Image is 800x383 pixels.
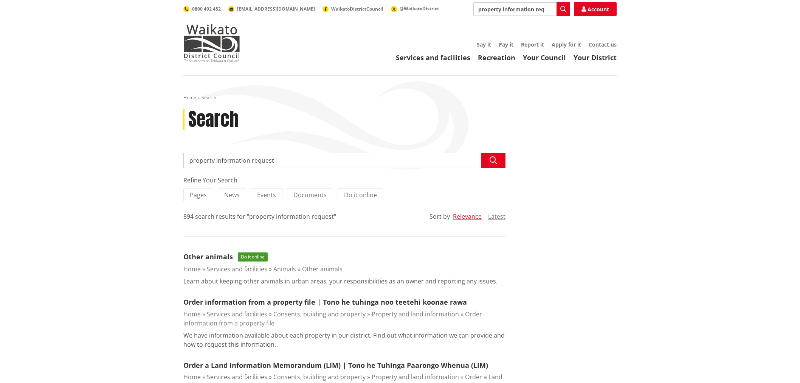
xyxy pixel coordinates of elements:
[400,5,439,12] span: @WaikatoDistrict
[372,373,459,381] a: Property and land information
[552,41,581,48] a: Apply for it
[183,277,498,286] p: Learn about keeping other animals in urban areas, your responsibilities as an owner and reporting...
[574,2,617,16] a: Account
[589,41,617,48] a: Contact us
[183,6,221,12] a: 0800 492 452
[478,53,515,62] a: Recreation
[183,252,233,261] a: Other animals
[183,361,488,370] a: Order a Land Information Memorandum (LIM) | Tono he Tuhinga Paarongo Whenua (LIM)
[302,265,343,273] a: Other animals
[237,6,315,12] span: [EMAIL_ADDRESS][DOMAIN_NAME]
[228,6,315,12] a: [EMAIL_ADDRESS][DOMAIN_NAME]
[344,191,377,199] span: Do it online
[183,310,482,327] a: Order information from a property file
[207,310,267,318] a: Services and facilities
[183,331,505,349] p: We have information available about each property in our district. Find out what information we c...
[429,212,450,221] div: Sort by
[273,373,366,381] a: Consents, building and property
[183,94,196,101] a: Home
[499,41,513,48] a: Pay it
[257,191,276,199] span: Events
[238,252,268,262] span: Do it online
[183,373,201,381] a: Home
[183,265,201,273] a: Home
[477,41,491,48] a: Say it
[207,265,267,273] a: Services and facilities
[202,94,216,101] span: Search
[523,53,566,62] a: Your Council
[273,310,366,318] a: Consents, building and property
[331,6,383,12] span: WaikatoDistrictCouncil
[183,153,505,168] input: Search input
[183,95,617,101] nav: breadcrumb
[273,265,296,273] a: Animals
[293,191,327,199] span: Documents
[473,2,570,16] input: Search input
[322,6,383,12] a: WaikatoDistrictCouncil
[453,213,482,220] button: Relevance
[183,24,240,62] img: Waikato District Council - Te Kaunihera aa Takiwaa o Waikato
[372,310,459,318] a: Property and land information
[183,176,505,185] div: Refine Your Search
[224,191,240,199] span: News
[188,109,239,131] h1: Search
[396,53,470,62] a: Services and facilities
[183,297,467,307] a: Order information from a property file | Tono he tuhinga noo teetehi koonae rawa
[207,373,267,381] a: Services and facilities
[574,53,617,62] a: Your District
[183,310,201,318] a: Home
[488,213,505,220] button: Latest
[192,6,221,12] span: 0800 492 452
[521,41,544,48] a: Report it
[391,5,439,12] a: @WaikatoDistrict
[190,191,207,199] span: Pages
[183,212,336,221] div: 894 search results for "property information request"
